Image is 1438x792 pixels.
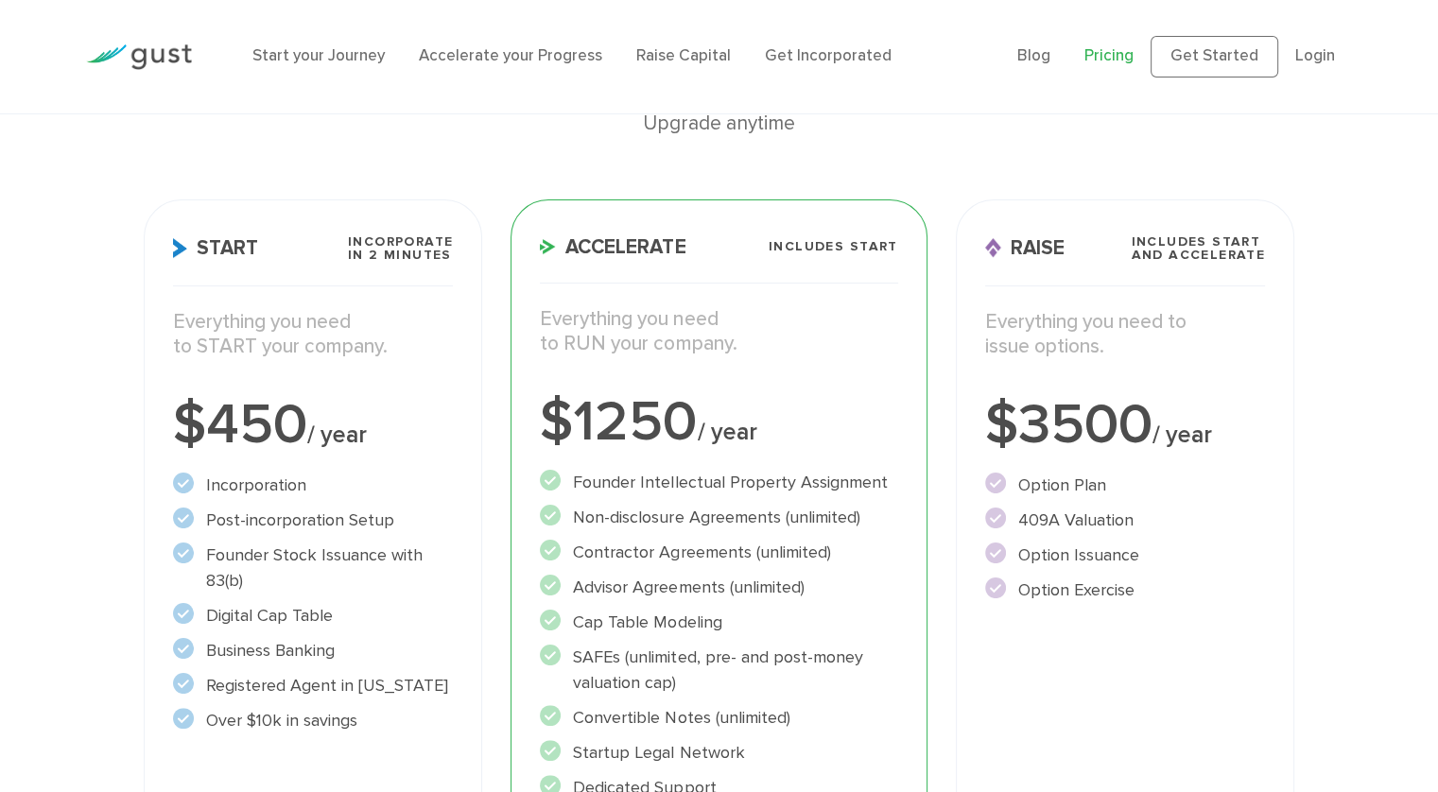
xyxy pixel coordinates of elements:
[144,108,1294,140] div: Upgrade anytime
[173,508,454,533] li: Post-incorporation Setup
[1131,235,1265,262] span: Includes START and ACCELERATE
[540,610,897,635] li: Cap Table Modeling
[1295,46,1335,65] a: Login
[419,46,602,65] a: Accelerate your Progress
[540,705,897,731] li: Convertible Notes (unlimited)
[348,235,453,262] span: Incorporate in 2 Minutes
[540,645,897,696] li: SAFEs (unlimited, pre- and post-money valuation cap)
[86,44,192,70] img: Gust Logo
[1084,46,1134,65] a: Pricing
[765,46,892,65] a: Get Incorporated
[1017,46,1050,65] a: Blog
[697,418,756,446] span: / year
[173,473,454,498] li: Incorporation
[173,238,258,258] span: Start
[173,238,187,258] img: Start Icon X2
[540,307,897,357] p: Everything you need to RUN your company.
[540,540,897,565] li: Contractor Agreements (unlimited)
[1152,421,1212,449] span: / year
[540,575,897,600] li: Advisor Agreements (unlimited)
[540,470,897,495] li: Founder Intellectual Property Assignment
[252,46,385,65] a: Start your Journey
[540,239,556,254] img: Accelerate Icon
[985,508,1266,533] li: 409A Valuation
[173,673,454,698] li: Registered Agent in [US_STATE]
[540,394,897,451] div: $1250
[173,603,454,628] li: Digital Cap Table
[173,397,454,454] div: $450
[173,310,454,360] p: Everything you need to START your company.
[307,421,367,449] span: / year
[985,238,1065,258] span: Raise
[173,638,454,663] li: Business Banking
[985,473,1266,498] li: Option Plan
[540,740,897,766] li: Startup Legal Network
[636,46,731,65] a: Raise Capital
[985,310,1266,360] p: Everything you need to issue options.
[985,542,1266,568] li: Option Issuance
[985,577,1266,603] li: Option Exercise
[985,238,1001,258] img: Raise Icon
[173,542,454,594] li: Founder Stock Issuance with 83(b)
[173,708,454,733] li: Over $10k in savings
[985,397,1266,454] div: $3500
[769,240,898,253] span: Includes START
[1151,36,1278,77] a: Get Started
[540,505,897,530] li: Non-disclosure Agreements (unlimited)
[540,237,685,257] span: Accelerate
